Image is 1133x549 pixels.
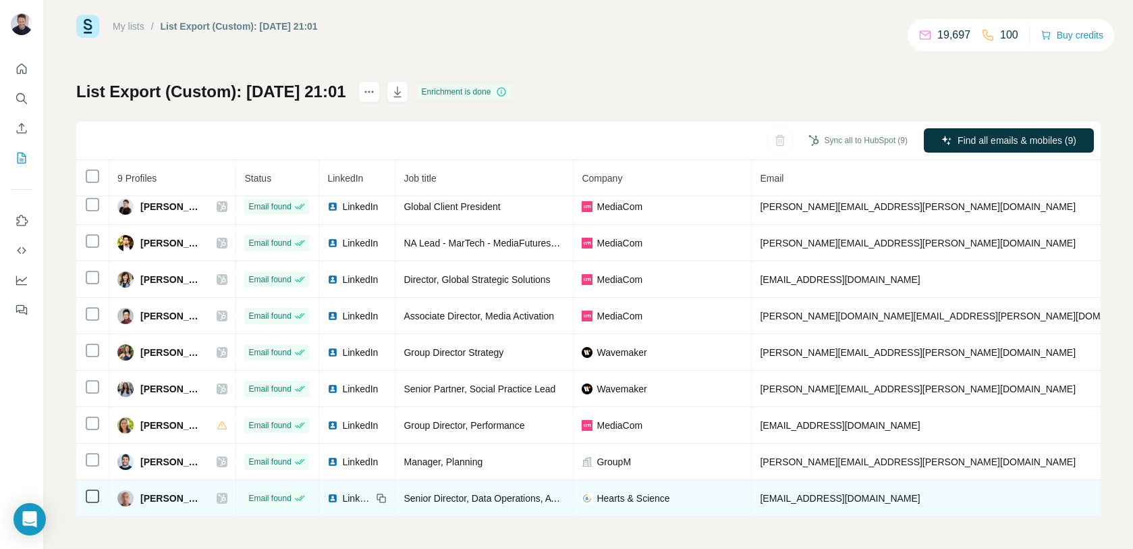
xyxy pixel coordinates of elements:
[404,238,577,249] span: NA Lead - MarTech - MediaFuturesGroup
[140,419,203,432] span: [PERSON_NAME]
[327,384,338,394] img: LinkedIn logo
[760,456,1076,467] span: [PERSON_NAME][EMAIL_ADDRESS][PERSON_NAME][DOMAIN_NAME]
[140,492,203,505] span: [PERSON_NAME]
[140,200,203,213] span: [PERSON_NAME]
[244,173,271,184] span: Status
[582,173,622,184] span: Company
[404,347,503,358] span: Group Director Strategy
[327,493,338,504] img: LinkedIn logo
[597,309,642,323] span: MediaCom
[117,490,134,506] img: Avatar
[404,420,524,431] span: Group Director, Performance
[11,116,32,140] button: Enrich CSV
[760,201,1076,212] span: [PERSON_NAME][EMAIL_ADDRESS][PERSON_NAME][DOMAIN_NAME]
[404,493,568,504] span: Senior Director, Data Operations, AT&T
[11,298,32,322] button: Feedback
[11,14,32,35] img: Avatar
[140,309,203,323] span: [PERSON_NAME]
[11,57,32,81] button: Quick start
[248,310,291,322] span: Email found
[11,268,32,292] button: Dashboard
[11,238,32,263] button: Use Surfe API
[799,130,917,151] button: Sync all to HubSpot (9)
[327,311,338,321] img: LinkedIn logo
[760,238,1076,249] span: [PERSON_NAME][EMAIL_ADDRESS][PERSON_NAME][DOMAIN_NAME]
[597,200,642,213] span: MediaCom
[13,503,46,535] div: Open Intercom Messenger
[760,384,1076,394] span: [PERSON_NAME][EMAIL_ADDRESS][PERSON_NAME][DOMAIN_NAME]
[582,311,592,321] img: company-logo
[327,201,338,212] img: LinkedIn logo
[117,381,134,397] img: Avatar
[11,86,32,111] button: Search
[342,455,378,469] span: LinkedIn
[342,273,378,286] span: LinkedIn
[582,384,592,394] img: company-logo
[327,347,338,358] img: LinkedIn logo
[760,173,783,184] span: Email
[597,236,642,250] span: MediaCom
[342,382,378,396] span: LinkedIn
[582,347,592,358] img: company-logo
[117,271,134,288] img: Avatar
[248,237,291,249] span: Email found
[117,344,134,361] img: Avatar
[248,456,291,468] span: Email found
[937,27,970,43] p: 19,697
[76,15,99,38] img: Surfe Logo
[151,20,154,33] li: /
[342,309,378,323] span: LinkedIn
[404,274,550,285] span: Director, Global Strategic Solutions
[582,201,592,212] img: company-logo
[597,419,642,432] span: MediaCom
[760,274,920,285] span: [EMAIL_ADDRESS][DOMAIN_NAME]
[418,84,512,100] div: Enrichment is done
[140,382,203,396] span: [PERSON_NAME]
[140,455,203,469] span: [PERSON_NAME]
[404,456,482,467] span: Manager, Planning
[248,492,291,504] span: Email found
[582,493,592,504] img: company-logo
[760,420,920,431] span: [EMAIL_ADDRESS][DOMAIN_NAME]
[117,308,134,324] img: Avatar
[1041,26,1103,45] button: Buy credits
[140,346,203,359] span: [PERSON_NAME]
[358,81,380,103] button: actions
[404,201,500,212] span: Global Client President
[117,454,134,470] img: Avatar
[958,134,1076,147] span: Find all emails & mobiles (9)
[597,382,646,396] span: Wavemaker
[342,346,378,359] span: LinkedIn
[327,420,338,431] img: LinkedIn logo
[248,383,291,395] span: Email found
[582,274,592,285] img: company-logo
[924,128,1094,153] button: Find all emails & mobiles (9)
[117,173,157,184] span: 9 Profiles
[342,492,372,505] span: LinkedIn
[248,273,291,286] span: Email found
[117,235,134,251] img: Avatar
[342,419,378,432] span: LinkedIn
[760,347,1076,358] span: [PERSON_NAME][EMAIL_ADDRESS][PERSON_NAME][DOMAIN_NAME]
[597,346,646,359] span: Wavemaker
[140,273,203,286] span: [PERSON_NAME]
[248,419,291,432] span: Email found
[117,417,134,434] img: Avatar
[76,81,346,103] h1: List Export (Custom): [DATE] 21:01
[161,20,318,33] div: List Export (Custom): [DATE] 21:01
[597,273,642,286] span: MediaCom
[760,493,920,504] span: [EMAIL_ADDRESS][DOMAIN_NAME]
[117,199,134,215] img: Avatar
[248,346,291,359] span: Email found
[11,146,32,170] button: My lists
[342,200,378,213] span: LinkedIn
[327,173,363,184] span: LinkedIn
[11,209,32,233] button: Use Surfe on LinkedIn
[342,236,378,250] span: LinkedIn
[582,238,592,249] img: company-logo
[248,201,291,213] span: Email found
[582,420,592,431] img: company-logo
[1000,27,1018,43] p: 100
[140,236,203,250] span: [PERSON_NAME]
[404,384,555,394] span: Senior Partner, Social Practice Lead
